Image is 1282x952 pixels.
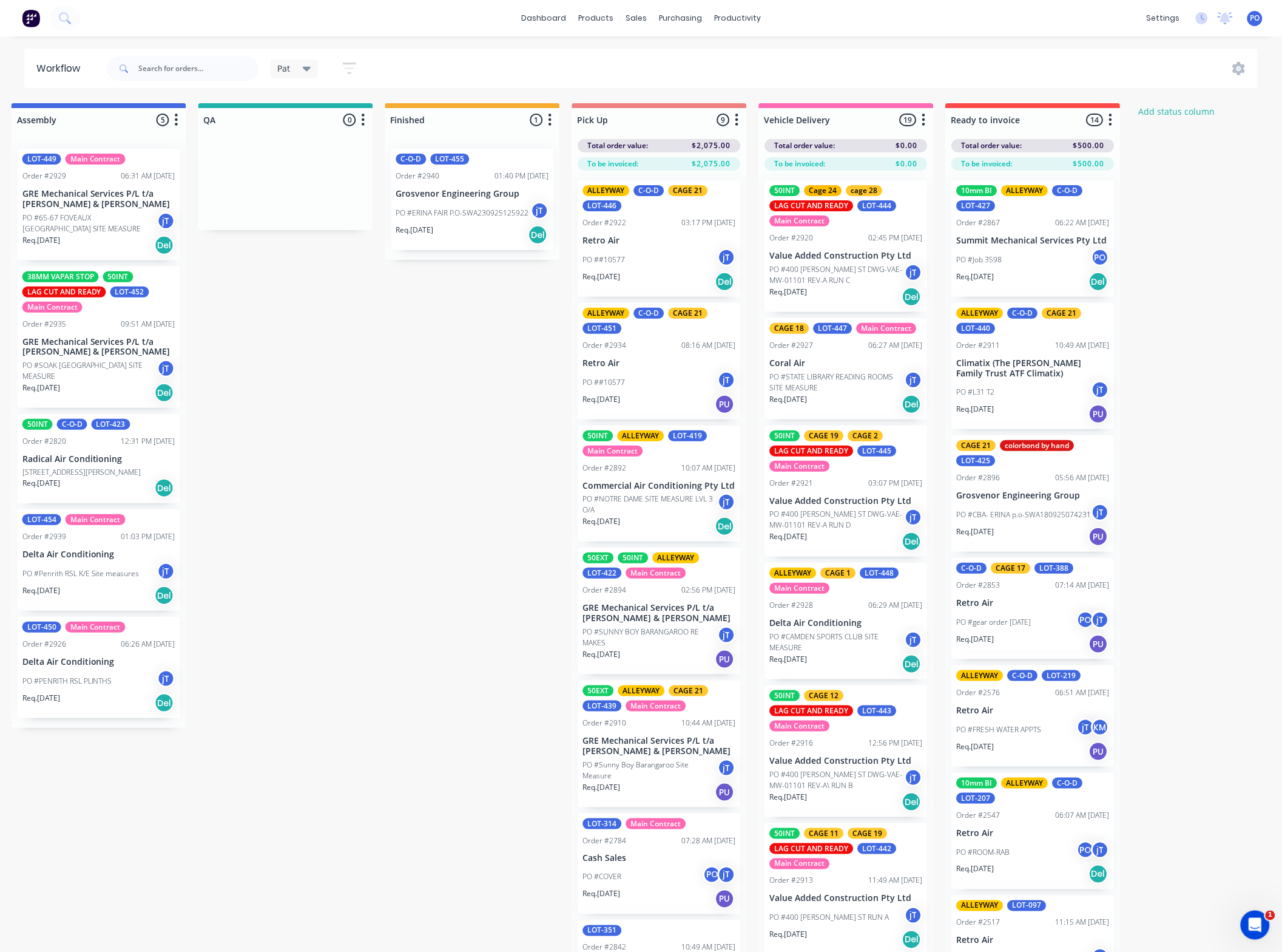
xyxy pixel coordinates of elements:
div: Order #2935 [22,319,66,330]
p: PO #ROOM-RAB [957,847,1010,858]
div: 06:26 AM [DATE] [121,639,175,650]
p: Retro Air [957,705,1110,716]
div: jT [905,631,923,649]
div: 50INT [770,185,800,196]
div: jT [905,508,923,526]
div: CAGE 21 [957,440,996,451]
div: Del [155,478,174,498]
p: Delta Air Conditioning [22,549,175,560]
p: [STREET_ADDRESS][PERSON_NAME] [22,467,141,478]
p: Req. [DATE] [770,930,808,940]
span: PO [1250,13,1260,24]
div: ALLEYWAY [1002,185,1048,196]
div: ALLEYWAY [583,185,630,196]
div: PU [715,783,735,802]
p: Req. [DATE] [583,516,621,527]
p: PO #CBA- ERINA p.o-SWA180925074231 [957,509,1091,520]
div: Order #2929 [22,171,66,182]
div: LOT-314Main ContractOrder #278407:28 AM [DATE]Cash SalesPO #COVERPOjTReq.[DATE]PU [578,814,741,915]
div: jT [1091,503,1110,522]
div: Order #2928 [770,600,814,611]
div: Order #2913 [770,875,814,886]
div: C-O-D [57,419,87,430]
div: C-O-D [957,563,987,574]
div: C-O-D [396,154,427,165]
div: ALLEYWAY [957,670,1004,681]
p: Value Added Construction Pty Ltd [770,251,923,261]
div: Cage 24 [805,185,842,196]
div: jT [1091,841,1110,859]
span: 1 [1266,911,1275,920]
p: PO #400 [PERSON_NAME] ST DWG-VAE-MW-01101 REV-A RUN C [770,264,905,286]
div: LOT-448 [860,568,899,579]
div: 02:56 PM [DATE] [682,585,736,596]
div: jT [718,248,736,267]
p: PO #PENRITH RSL PLINTHS [22,676,112,687]
div: jT [718,371,736,389]
div: LOT-439 [583,701,622,712]
div: Main Contract [857,323,917,334]
p: Value Added Construction Pty Ltd [770,756,923,766]
div: ALLEYWAY [770,568,817,579]
div: jT [157,212,175,230]
div: Main Contract [770,583,830,594]
div: Order #2784 [583,835,627,846]
div: Main Contract [66,154,126,165]
div: LOT-445 [858,446,897,457]
div: LOT-442 [858,843,897,854]
p: Climatix (The [PERSON_NAME] Family Trust ATF Climatix) [957,358,1110,379]
div: 12:31 PM [DATE] [121,436,175,447]
p: Req. [DATE] [957,741,994,752]
div: CAGE 11 [805,828,844,839]
p: PO #Job 3598 [957,254,1002,265]
div: CAGE 19 [848,828,888,839]
div: jT [905,371,923,389]
p: Req. [DATE] [583,271,621,282]
p: PO #gear order [DATE] [957,617,1031,628]
div: 11:49 AM [DATE] [869,875,923,886]
div: LOT-219 [1042,670,1081,681]
img: Factory [22,9,40,27]
div: 03:17 PM [DATE] [682,217,736,228]
div: LAG CUT AND READY [770,200,854,211]
p: PO #SOAK [GEOGRAPHIC_DATA] SITE MEASURE [22,360,157,382]
p: GRE Mechanical Services P/L t/a [PERSON_NAME] & [PERSON_NAME] [583,603,736,624]
div: 50INTCAGE 12LAG CUT AND READYLOT-443Main ContractOrder #291612:56 PM [DATE]Value Added Constructi... [765,685,928,817]
div: 50EXT [583,685,614,696]
div: C-O-DCAGE 17LOT-388Order #285307:14 AM [DATE]Retro AirPO #gear order [DATE]POjTReq.[DATE]PU [952,558,1115,659]
div: LOT-440 [957,323,996,334]
div: C-O-D [634,185,664,196]
div: PO [1077,611,1095,629]
div: CAGE 17 [991,563,1031,574]
div: 50EXTALLEYWAYCAGE 21LOT-439Main ContractOrder #291010:44 AM [DATE]GRE Mechanical Services P/L t/a... [578,681,741,807]
a: dashboard [515,9,572,27]
div: Order #2927 [770,340,814,351]
div: 08:16 AM [DATE] [682,340,736,351]
div: CAGE 18LOT-447Main ContractOrder #292706:27 AM [DATE]Coral AirPO #STATE LIBRARY READING ROOMS SIT... [765,318,928,420]
div: LOT-207 [957,793,996,804]
p: Retro Air [583,358,736,369]
div: CAGE 21 [669,685,709,696]
div: Main Contract [626,568,686,579]
div: Order #2853 [957,580,1000,591]
div: ALLEYWAYC-O-DCAGE 21LOT-451Order #293408:16 AM [DATE]Retro AirPO ##10577jTReq.[DATE]PU [578,303,741,420]
p: Summit Mechanical Services Pty Ltd [957,236,1110,246]
div: jT [1091,611,1110,629]
p: Req. [DATE] [770,394,808,405]
div: 50INT [103,271,133,282]
p: Req. [DATE] [583,394,621,405]
div: Main Contract [770,721,830,732]
div: LOT-097 [1008,900,1047,911]
div: 50INT [770,690,800,701]
p: PO ##10577 [583,377,626,388]
div: 50INTALLEYWAYLOT-419Main ContractOrder #289210:07 AM [DATE]Commercial Air Conditioning Pty LtdPO ... [578,426,741,542]
div: ALLEYWAYC-O-DCAGE 21LOT-440Order #291110:49 AM [DATE]Climatix (The [PERSON_NAME] Family Trust ATF... [952,303,1115,430]
div: LOT-451 [583,323,622,334]
p: PO #Penrith RSL K/E Site measures [22,568,140,579]
div: LOT-419 [669,430,707,441]
div: LOT-447 [814,323,852,334]
div: C-O-D [1053,778,1083,789]
div: jT [1091,381,1110,399]
p: Retro Air [583,236,736,246]
p: GRE Mechanical Services P/L t/a [PERSON_NAME] & [PERSON_NAME] [22,337,175,358]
